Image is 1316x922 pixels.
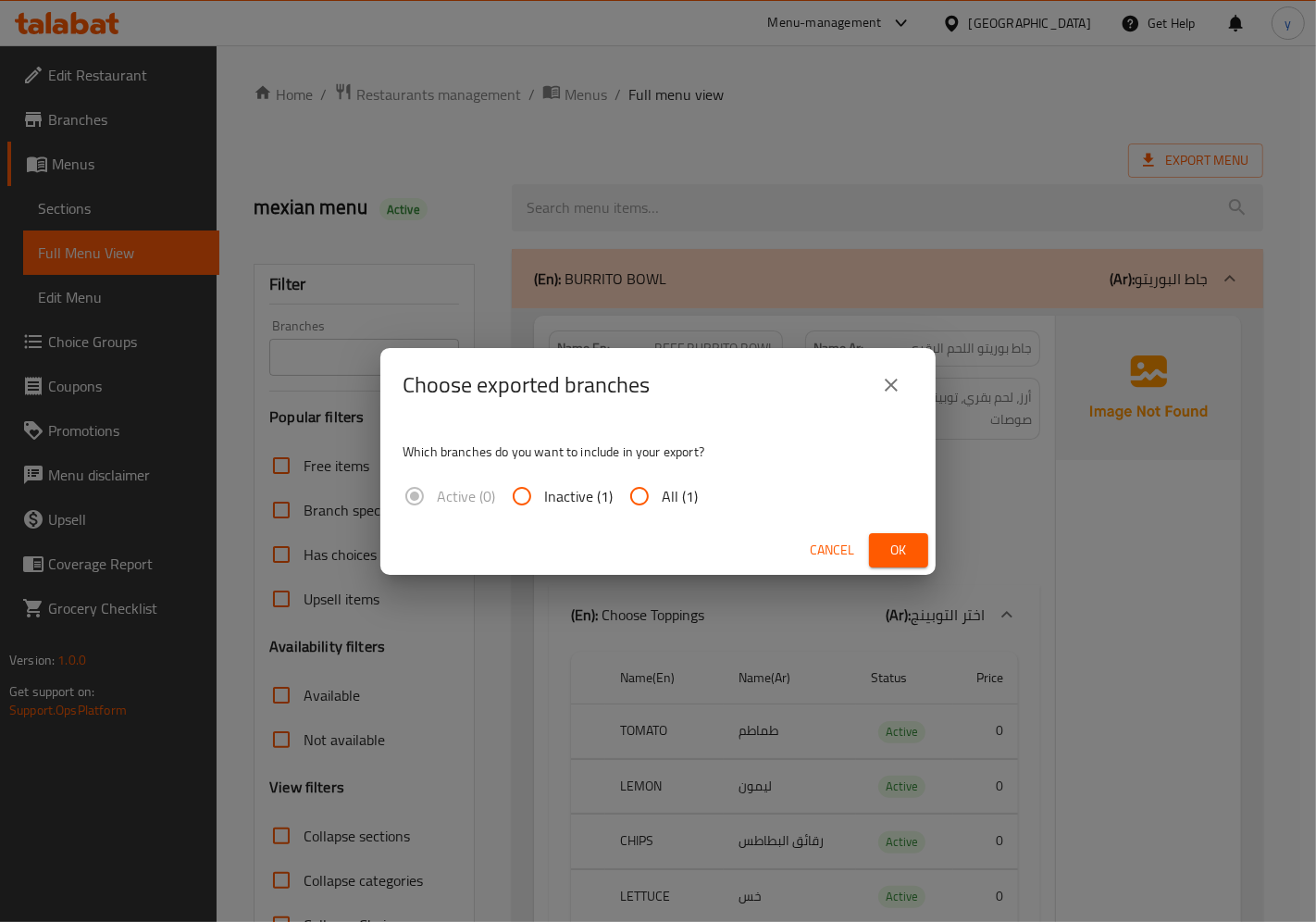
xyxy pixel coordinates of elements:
[884,539,913,562] span: Ok
[802,533,862,567] button: Cancel
[403,442,913,461] p: Which branches do you want to include in your export?
[544,485,613,507] span: Inactive (1)
[437,485,495,507] span: Active (0)
[810,539,854,562] span: Cancel
[869,533,928,567] button: Ok
[869,363,913,407] button: close
[662,485,698,507] span: All (1)
[403,370,650,400] h2: Choose exported branches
